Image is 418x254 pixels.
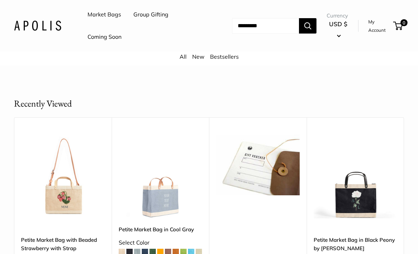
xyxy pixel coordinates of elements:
[88,32,121,42] a: Coming Soon
[180,53,187,60] a: All
[14,21,61,31] img: Apolis
[119,135,202,218] a: Petite Market Bag in Cool GrayPetite Market Bag in Cool Gray
[133,9,168,20] a: Group Gifting
[210,53,239,60] a: Bestsellers
[21,236,105,252] a: Petite Market Bag with Beaded Strawberry with Strap
[119,238,202,248] div: Select Color
[314,236,397,252] a: Petite Market Bag in Black Peony by [PERSON_NAME]
[88,9,121,20] a: Market Bags
[216,135,300,195] a: Apolis Instant E-Gift VoucherApolis Instant E-Gift Voucher
[119,225,202,233] a: Petite Market Bag in Cool Gray
[119,135,202,218] img: Petite Market Bag in Cool Gray
[400,19,407,26] span: 0
[232,18,299,34] input: Search...
[21,135,105,218] img: Petite Market Bag with Beaded Strawberry with Strap
[216,135,300,195] img: Apolis Instant E-Gift Voucher
[394,22,403,30] a: 0
[192,53,204,60] a: New
[329,20,347,28] span: USD $
[14,97,72,110] h2: Recently Viewed
[21,135,105,218] a: Petite Market Bag with Beaded Strawberry with StrapPetite Market Bag with Beaded Strawberry with ...
[314,135,397,218] img: Petite Market Bag in Black Peony by Amy Logsdon
[314,135,397,218] a: Petite Market Bag in Black Peony by Amy LogsdonPetite Market Bag in Black Peony by Amy Logsdon
[327,19,350,41] button: USD $
[368,17,391,35] a: My Account
[299,18,316,34] button: Search
[327,11,350,21] span: Currency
